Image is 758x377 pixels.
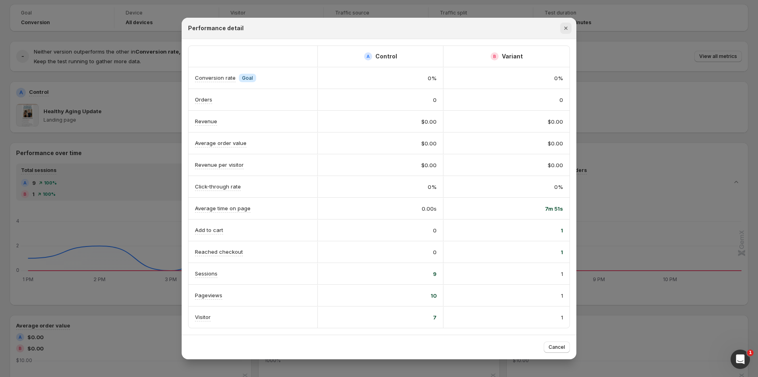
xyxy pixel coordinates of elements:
[375,52,397,60] h2: Control
[561,226,563,234] span: 1
[421,118,437,126] span: $0.00
[195,248,243,256] p: Reached checkout
[433,248,437,256] span: 0
[560,23,572,34] button: Close
[195,74,236,82] p: Conversion rate
[433,226,437,234] span: 0
[195,139,246,147] p: Average order value
[195,313,211,321] p: Visitor
[421,161,437,169] span: $0.00
[421,139,437,147] span: $0.00
[502,52,523,60] h2: Variant
[195,226,223,234] p: Add to cart
[433,96,437,104] span: 0
[433,270,437,278] span: 9
[544,342,570,353] button: Cancel
[195,95,212,104] p: Orders
[561,292,563,300] span: 1
[554,74,563,82] span: 0%
[548,139,563,147] span: $0.00
[367,54,370,59] h2: A
[195,204,251,212] p: Average time on page
[195,161,244,169] p: Revenue per visitor
[433,313,437,321] span: 7
[428,74,437,82] span: 0%
[747,350,754,356] span: 1
[548,161,563,169] span: $0.00
[188,24,244,32] h2: Performance detail
[195,117,217,125] p: Revenue
[195,291,222,299] p: Pageviews
[195,269,217,278] p: Sessions
[561,313,563,321] span: 1
[195,182,241,191] p: Click-through rate
[561,270,563,278] span: 1
[493,54,496,59] h2: B
[549,344,565,350] span: Cancel
[545,205,563,213] span: 7m 51s
[561,248,563,256] span: 1
[242,75,253,81] span: Goal
[548,118,563,126] span: $0.00
[428,183,437,191] span: 0%
[422,205,437,213] span: 0.00s
[431,292,437,300] span: 10
[554,183,563,191] span: 0%
[731,350,750,369] iframe: Intercom live chat
[559,96,563,104] span: 0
